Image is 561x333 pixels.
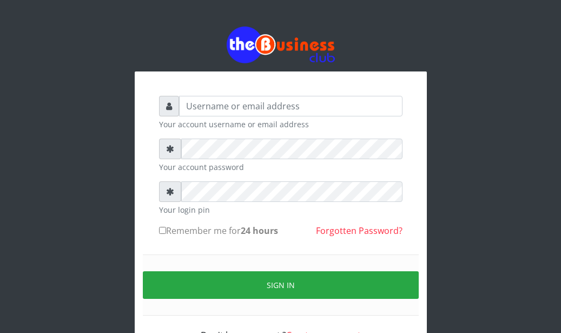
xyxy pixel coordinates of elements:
button: Sign in [143,271,419,299]
small: Your login pin [159,204,402,216]
small: Your account username or email address [159,119,402,130]
input: Username or email address [179,96,402,116]
small: Your account password [159,161,402,173]
input: Remember me for24 hours [159,227,166,234]
b: 24 hours [241,225,278,237]
a: Forgotten Password? [316,225,402,237]
label: Remember me for [159,224,278,237]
